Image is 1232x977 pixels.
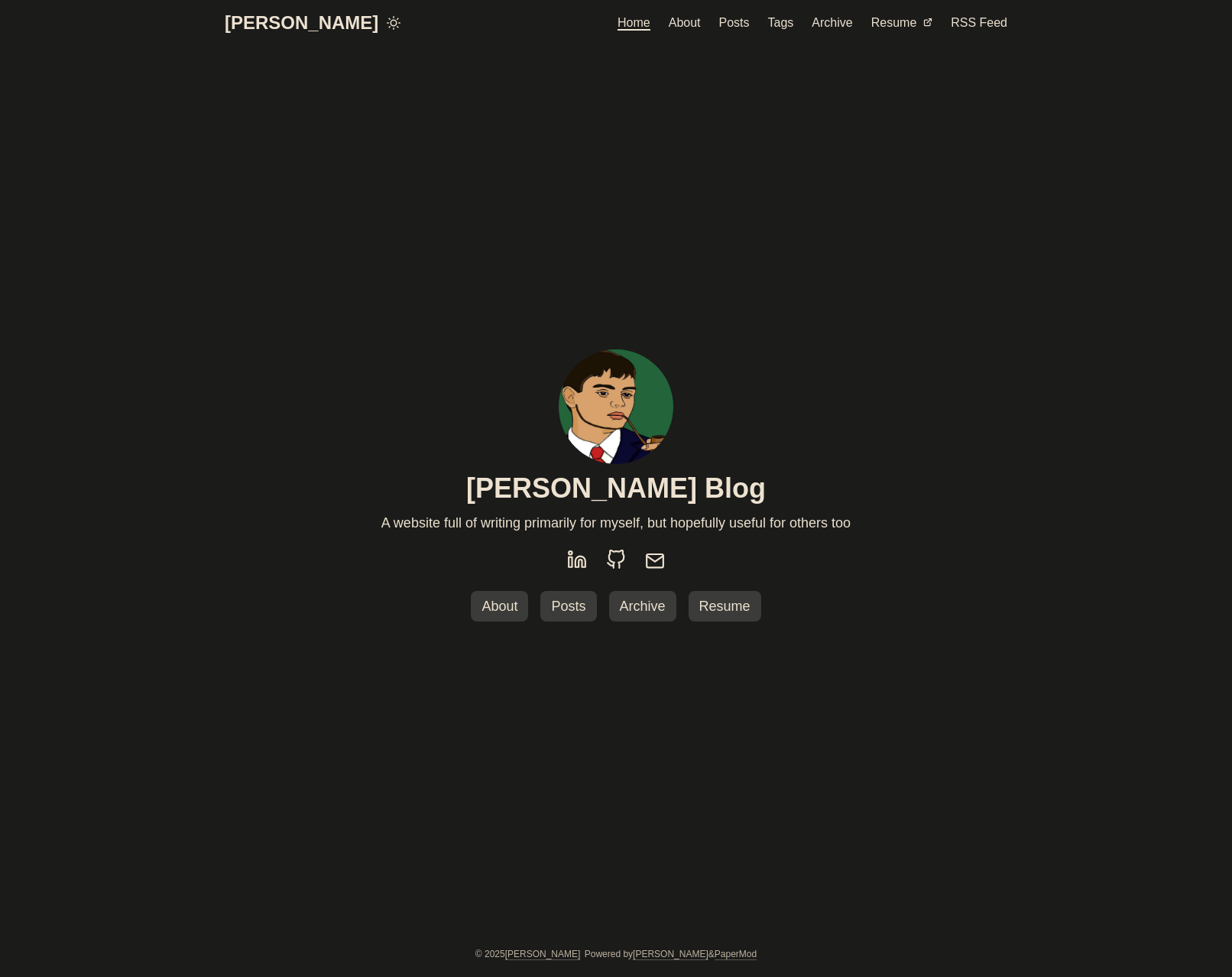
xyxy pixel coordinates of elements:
span: Archive [614,599,672,614]
span: About [669,16,701,29]
a: About [471,591,528,622]
span: Posts [719,16,750,29]
span: About [475,599,524,614]
span: Posts [545,599,592,614]
span: Tags [768,16,794,29]
span: A website full of writing primarily for myself, but hopefully useful for others too [381,512,851,534]
span: Resume [871,16,917,29]
span: © 2025 [475,949,581,959]
span: Powered by & [585,949,757,959]
span: Home [618,16,650,31]
img: profile image [559,349,673,464]
a: PaperMod [715,949,757,960]
span: Resume [693,599,757,614]
span: RSS Feed [951,16,1007,29]
a: [PERSON_NAME] [505,949,581,960]
a: Resume [689,591,761,622]
a: Archive [609,591,676,622]
a: Posts [540,591,596,622]
span: Archive [812,16,852,29]
a: [PERSON_NAME] [633,949,708,960]
h1: [PERSON_NAME] Blog [466,472,766,505]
